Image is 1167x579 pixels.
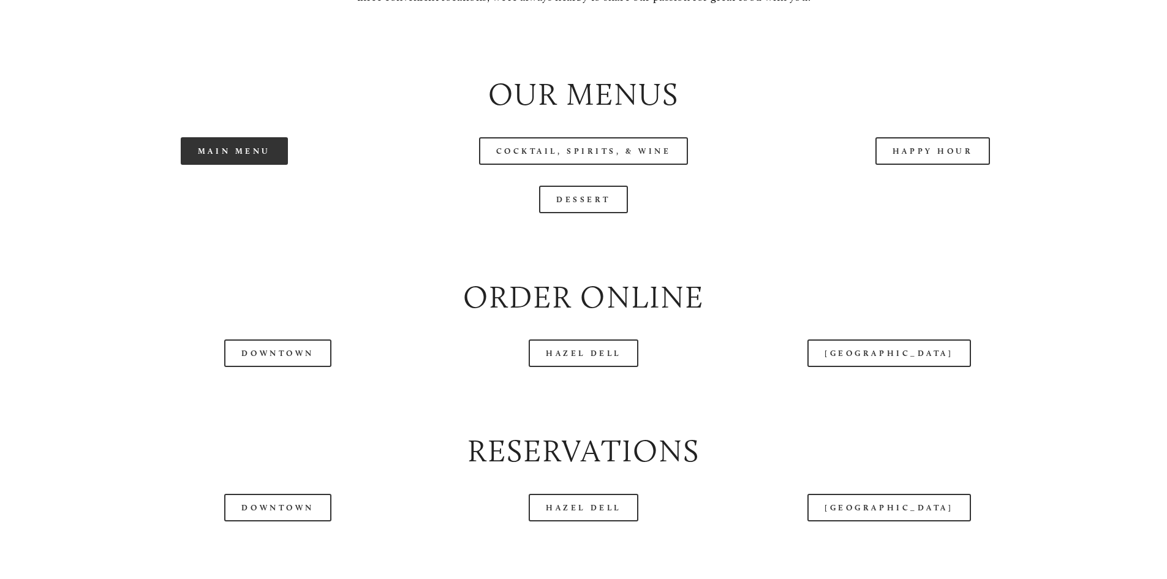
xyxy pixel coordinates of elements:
[181,137,288,165] a: Main Menu
[224,494,331,521] a: Downtown
[807,494,970,521] a: [GEOGRAPHIC_DATA]
[539,186,628,213] a: Dessert
[529,494,638,521] a: Hazel Dell
[479,137,689,165] a: Cocktail, Spirits, & Wine
[875,137,991,165] a: Happy Hour
[224,339,331,367] a: Downtown
[807,339,970,367] a: [GEOGRAPHIC_DATA]
[70,276,1097,319] h2: Order Online
[70,430,1097,473] h2: Reservations
[529,339,638,367] a: Hazel Dell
